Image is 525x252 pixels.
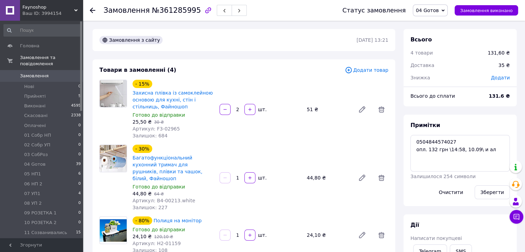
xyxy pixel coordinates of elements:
[22,4,74,10] span: Faynoshop
[24,123,46,129] span: Оплачені
[78,171,81,177] span: 6
[24,220,57,226] span: 10 РОЗЕТКА 2
[3,24,81,37] input: Пошук
[133,155,202,181] a: Багатофункціональний кухонний тримач для рушників, плівки та чашок, білий, Файношоп
[133,216,152,225] div: - 80%
[133,191,152,196] span: 44,80 ₴
[78,181,81,187] span: 0
[304,105,352,114] div: 51 ₴
[24,93,46,99] span: Прийняті
[154,192,164,196] span: 64 ₴
[133,234,152,239] span: 24,10 ₴
[20,73,49,79] span: Замовлення
[488,49,510,56] div: 131,60 ₴
[100,219,127,242] img: Полиця на монітор
[433,185,469,199] button: Очистити
[24,161,46,167] span: 04 Gотов
[509,210,523,224] button: Чат з покупцем
[71,103,81,109] span: 4595
[410,222,419,228] span: Дії
[90,7,95,14] div: Повернутися назад
[375,228,388,242] span: Видалити
[355,103,369,116] a: Редагувати
[154,120,164,125] span: 30 ₴
[104,6,150,14] span: Замовлення
[133,241,181,246] span: Артикул: H2-01159
[494,58,514,73] div: 35 ₴
[78,142,81,148] span: 0
[22,10,83,17] div: Ваш ID: 3994154
[24,142,50,148] span: 02 Собр УП
[410,135,510,172] textarea: 0504844574027 опл. 132 грн \14:58, 10.09\ и ал
[416,8,439,13] span: 04 Gотов
[133,205,167,210] span: Залишок: 227
[78,191,81,197] span: 4
[24,152,48,158] span: 03 СобРоз
[24,181,42,187] span: 06 НП 2
[355,228,369,242] a: Редагувати
[475,185,510,199] button: Зберегти
[491,75,510,80] span: Додати
[133,133,167,138] span: Залишок: 684
[133,126,180,132] span: Артикул: F3-02965
[78,152,81,158] span: 0
[410,62,434,68] span: Доставка
[100,80,127,107] img: Захисна плівка із самоклейною основою для кухні, стін і стільниць, Файношоп
[410,50,433,56] span: 4 товари
[133,227,185,232] span: Готово до відправки
[71,113,81,119] span: 2338
[24,200,42,206] span: 08 УП 2
[24,210,57,216] span: 09 РОЗЕТКА 1
[304,173,352,183] div: 44,80 ₴
[24,103,46,109] span: Виконані
[410,174,476,179] span: Залишилося 254 символи
[133,112,185,118] span: Готово до відправки
[76,230,81,236] span: 15
[133,119,152,125] span: 25,50 ₴
[355,171,369,185] a: Редагувати
[154,234,173,239] span: 120,10 ₴
[304,230,352,240] div: 24,10 ₴
[24,230,67,236] span: 11 Созванивались
[489,93,510,99] b: 131.6 ₴
[133,184,185,190] span: Готово до відправки
[24,171,41,177] span: 05 НП1
[133,80,152,88] div: - 15%
[375,103,388,116] span: Видалити
[256,174,267,181] div: шт.
[410,122,440,128] span: Примітки
[256,106,267,113] div: шт.
[20,55,83,67] span: Замовлення та повідомлення
[99,36,163,44] div: Замовлення з сайту
[410,93,455,99] span: Всього до сплати
[78,132,81,138] span: 0
[24,191,40,197] span: 07 УП1
[78,210,81,216] span: 0
[100,145,127,172] img: Багатофункціональний кухонний тримач для рушників, плівки та чашок, білий, Файношоп
[455,5,518,16] button: Замовлення виконано
[410,75,430,80] span: Знижка
[357,37,388,43] time: [DATE] 13:21
[342,7,406,14] div: Статус замовлення
[99,67,176,73] span: Товари в замовленні (4)
[78,93,81,99] span: 5
[133,198,195,203] span: Артикул: B4-00213.white
[410,36,432,43] span: Всього
[20,43,39,49] span: Головна
[345,66,388,74] span: Додати товар
[460,8,513,13] span: Замовлення виконано
[76,161,81,167] span: 39
[78,123,81,129] span: 0
[24,84,34,90] span: Нові
[375,171,388,185] span: Видалити
[133,145,152,153] div: - 30%
[152,6,201,14] span: №361285995
[410,235,462,241] span: Написати покупцеві
[24,113,48,119] span: Скасовані
[24,132,51,138] span: 01 Собр НП
[78,84,81,90] span: 0
[256,232,267,239] div: шт.
[78,200,81,206] span: 0
[154,218,202,223] a: Полиця на монітор
[133,90,213,109] a: Захисна плівка із самоклейною основою для кухні, стін і стільниць, Файношоп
